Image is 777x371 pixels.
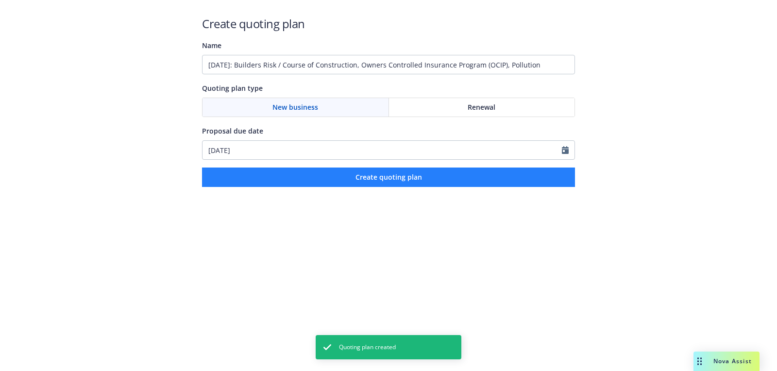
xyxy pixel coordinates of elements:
input: Quoting plan name [202,55,575,74]
span: Quoting plan type [202,84,263,93]
button: Nova Assist [693,352,760,371]
div: Drag to move [693,352,706,371]
span: Renewal [468,102,495,112]
span: New business [272,102,318,112]
span: Nova Assist [713,357,752,365]
span: Quoting plan created [339,343,396,352]
span: Create quoting plan [355,172,422,182]
span: Proposal due date [202,126,263,135]
svg: Calendar [562,146,569,154]
input: MM/DD/YYYY [203,141,562,159]
h1: Create quoting plan [202,16,575,32]
button: Create quoting plan [202,168,575,187]
span: Name [202,41,221,50]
